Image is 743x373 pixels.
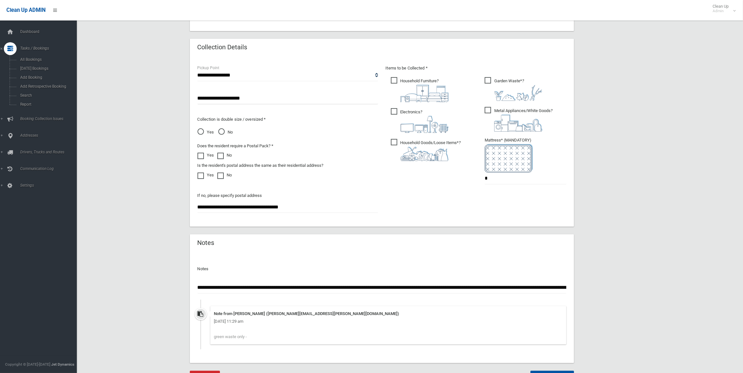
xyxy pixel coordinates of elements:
p: Collection is double size / oversized * [198,116,378,123]
span: Search [18,93,77,98]
span: green waste only - [214,334,247,339]
span: Copyright © [DATE]-[DATE] [5,362,50,367]
span: Household Furniture [391,77,448,102]
div: Note from [PERSON_NAME] ([PERSON_NAME][EMAIL_ADDRESS][PERSON_NAME][DOMAIN_NAME]) [214,310,562,318]
span: [DATE] Bookings [18,66,77,71]
span: Addresses [18,133,82,138]
img: b13cc3517677393f34c0a387616ef184.png [400,147,448,161]
span: Clean Up ADMIN [6,7,45,13]
span: Electronics [391,108,448,133]
span: Communication Log [18,166,82,171]
span: No [218,128,233,136]
img: aa9efdbe659d29b613fca23ba79d85cb.png [400,85,448,102]
label: Yes [198,151,214,159]
div: [DATE] 11:29 am [214,318,562,325]
i: ? [494,78,542,101]
span: Clean Up [709,4,735,13]
i: ? [400,78,448,102]
span: Report [18,102,77,107]
img: 36c1b0289cb1767239cdd3de9e694f19.png [494,115,542,132]
span: Add Retrospective Booking [18,84,77,89]
span: Garden Waste* [485,77,542,101]
span: Booking Collection Issues [18,117,82,121]
span: Yes [198,128,214,136]
span: Drivers, Trucks and Routes [18,150,82,154]
label: Yes [198,171,214,179]
span: Metal Appliances/White Goods [485,107,553,132]
img: e7408bece873d2c1783593a074e5cb2f.png [485,144,533,173]
i: ? [494,108,553,132]
label: Does the resident require a Postal Pack? * [198,142,274,150]
label: No [217,151,232,159]
small: Admin [713,9,729,13]
span: Settings [18,183,82,188]
img: 394712a680b73dbc3d2a6a3a7ffe5a07.png [400,116,448,133]
span: Tasks / Bookings [18,46,82,51]
label: If no, please specify postal address [198,192,262,199]
p: Items to be Collected * [386,64,566,72]
span: Dashboard [18,29,82,34]
label: No [217,171,232,179]
span: Add Booking [18,75,77,80]
header: Collection Details [190,41,255,53]
strong: Jet Dynamics [51,362,74,367]
span: All Bookings [18,57,77,62]
label: Is the resident's postal address the same as their residential address? [198,162,324,169]
img: 4fd8a5c772b2c999c83690221e5242e0.png [494,85,542,101]
header: Notes [190,237,222,249]
span: Household Goods/Loose Items* [391,139,461,161]
i: ? [400,140,461,161]
span: Mattress* (MANDATORY) [485,138,566,173]
p: Notes [198,265,566,273]
i: ? [400,109,448,133]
